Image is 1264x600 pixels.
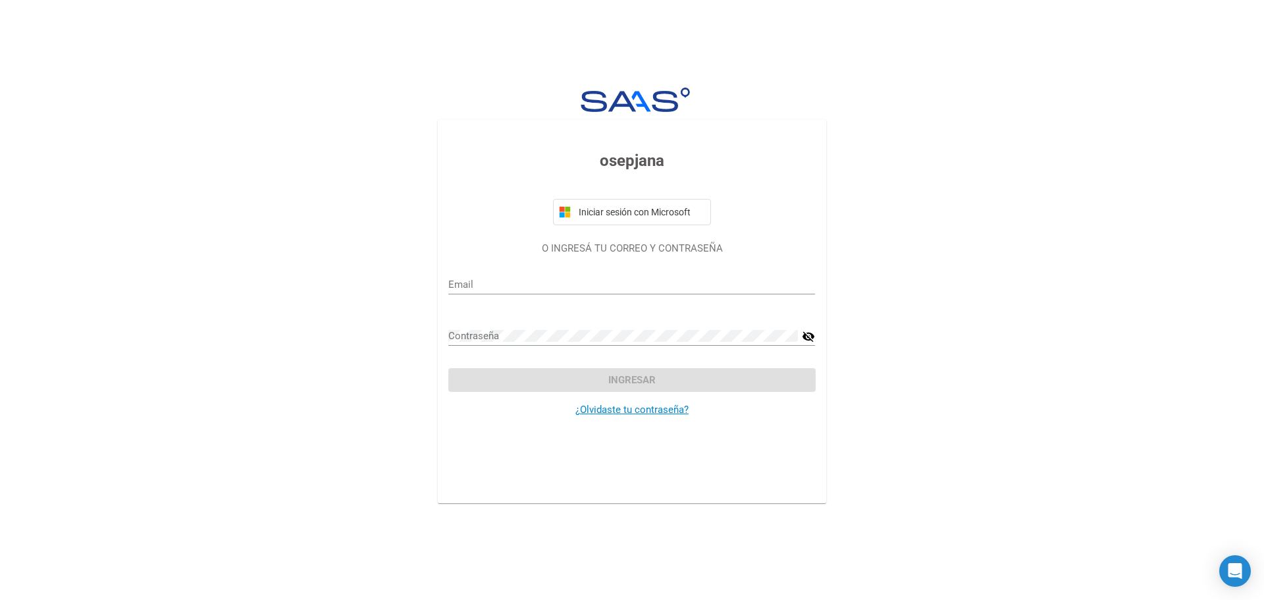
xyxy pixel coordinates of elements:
[448,149,815,173] h3: osepjana
[802,329,815,344] mat-icon: visibility_off
[448,241,815,256] p: O INGRESÁ TU CORREO Y CONTRASEÑA
[448,368,815,392] button: Ingresar
[1219,555,1251,587] div: Open Intercom Messenger
[553,199,711,225] button: Iniciar sesión con Microsoft
[608,374,656,386] span: Ingresar
[576,207,705,217] span: Iniciar sesión con Microsoft
[575,404,689,416] a: ¿Olvidaste tu contraseña?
